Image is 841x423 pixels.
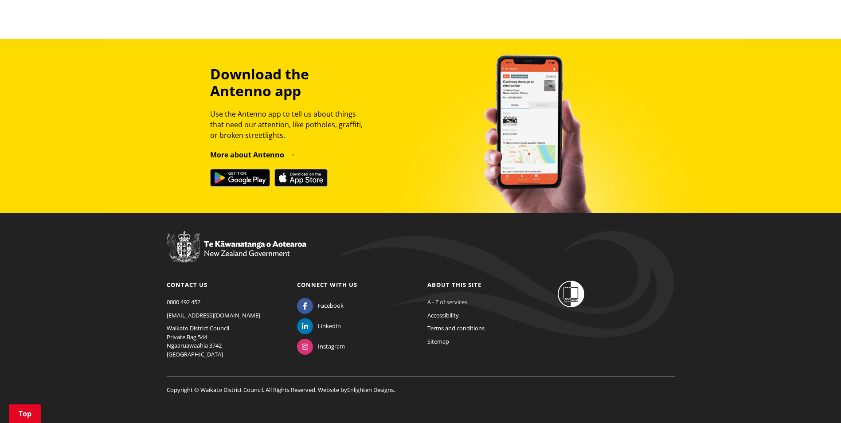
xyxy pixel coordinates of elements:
[297,302,344,309] a: Facebook
[427,337,449,345] a: Sitemap
[558,281,584,307] img: Shielded
[9,404,41,423] a: Top
[427,298,467,306] a: A - Z of services
[167,376,675,395] p: Copyright © Waikato District Council. All Rights Reserved. Website by .
[167,281,207,289] a: Contact us
[167,324,284,359] p: Waikato District Council Private Bag 544 Ngaaruawaahia 3742 [GEOGRAPHIC_DATA]
[297,281,357,289] a: Connect with us
[167,251,306,259] a: New Zealand Government
[318,322,341,331] span: LinkedIn
[427,281,481,289] a: About this site
[800,386,832,418] iframe: Messenger Launcher
[318,342,345,351] span: Instagram
[297,342,345,350] a: Instagram
[427,324,485,332] a: Terms and conditions
[427,311,459,319] a: Accessibility
[210,109,371,141] p: Use the Antenno app to tell us about things that need our attention, like potholes, graffiti, or ...
[210,169,270,187] img: Get it on Google Play
[318,302,344,310] span: Facebook
[210,150,296,160] a: More about Antenno
[347,386,394,394] a: Enlighten Designs
[167,298,200,306] a: 0800 492 452
[210,66,371,100] h3: Download the Antenno app
[167,311,260,319] a: [EMAIL_ADDRESS][DOMAIN_NAME]
[297,322,341,330] a: LinkedIn
[167,231,306,263] img: New Zealand Government
[274,169,328,187] img: Download on the App Store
